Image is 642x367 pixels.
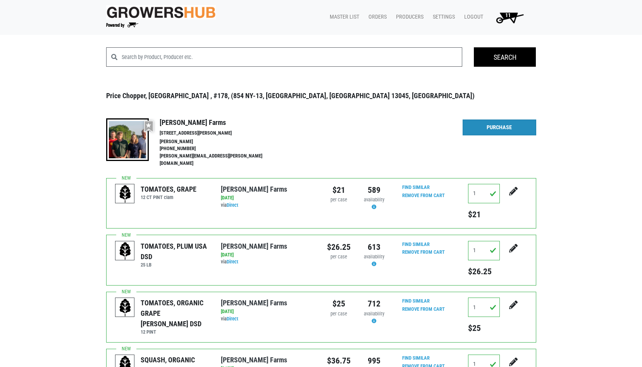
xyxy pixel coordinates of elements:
[492,10,527,25] img: Cart
[221,202,315,209] div: via
[106,5,216,19] img: original-fc7597fdc6adbb9d0e2ae620e786d1a2.jpg
[458,10,486,24] a: Logout
[468,298,500,317] input: Qty
[221,258,315,266] div: via
[160,138,279,145] li: [PERSON_NAME]
[402,184,430,190] a: Find Similar
[327,253,351,261] div: per case
[221,185,287,193] a: [PERSON_NAME] Farms
[141,194,196,200] h6: 12 CT PINT clam
[141,184,196,194] div: TOMATOES, GRAPE
[402,298,430,304] a: Find Similar
[486,10,530,25] a: 11
[122,47,463,67] input: Search by Product, Producer etc.
[227,316,238,322] a: Direct
[362,298,386,310] div: 712
[324,10,362,24] a: Master List
[427,10,458,24] a: Settings
[141,262,209,268] h6: 25 LB
[398,248,449,257] input: Remove From Cart
[115,184,135,204] img: placeholder-variety-43d6402dacf2d531de610a020419775a.svg
[327,298,351,310] div: $25
[468,184,500,203] input: Qty
[106,23,138,28] img: Powered by Big Wheelbarrow
[221,315,315,323] div: via
[221,194,315,202] div: [DATE]
[505,12,511,19] span: 11
[468,241,500,260] input: Qty
[468,267,500,277] h5: $26.25
[221,251,315,259] div: [DATE]
[106,92,536,100] h3: Price Chopper, [GEOGRAPHIC_DATA] , #178, (854 NY-13, [GEOGRAPHIC_DATA], [GEOGRAPHIC_DATA] 13045, ...
[221,242,287,250] a: [PERSON_NAME] Farms
[160,145,279,152] li: [PHONE_NUMBER]
[115,241,135,261] img: placeholder-variety-43d6402dacf2d531de610a020419775a.svg
[364,311,384,317] span: availability
[362,241,386,253] div: 613
[474,47,536,67] input: Search
[327,241,351,253] div: $26.25
[398,305,449,314] input: Remove From Cart
[364,254,384,260] span: availability
[221,356,287,364] a: [PERSON_NAME] Farms
[327,355,351,367] div: $36.75
[227,259,238,265] a: Direct
[362,355,386,367] div: 995
[362,184,386,196] div: 589
[327,310,351,318] div: per case
[468,323,500,333] h5: $25
[141,298,209,329] div: TOMATOES, ORGANIC GRAPE [PERSON_NAME] DSD
[402,241,430,247] a: Find Similar
[106,118,149,161] img: thumbnail-8a08f3346781c529aa742b86dead986c.jpg
[221,308,315,315] div: [DATE]
[402,355,430,361] a: Find Similar
[327,184,351,196] div: $21
[468,209,500,220] h5: $21
[160,118,279,127] h4: [PERSON_NAME] Farms
[141,329,209,335] h6: 12 PINT
[463,119,536,136] a: Purchase
[327,196,351,204] div: per case
[227,202,238,208] a: Direct
[221,299,287,307] a: [PERSON_NAME] Farms
[141,241,209,262] div: TOMATOES, PLUM USA DSD
[362,10,390,24] a: Orders
[364,197,384,203] span: availability
[115,298,135,317] img: placeholder-variety-43d6402dacf2d531de610a020419775a.svg
[390,10,427,24] a: Producers
[398,191,449,200] input: Remove From Cart
[160,152,279,167] li: [PERSON_NAME][EMAIL_ADDRESS][PERSON_NAME][DOMAIN_NAME]
[160,130,279,137] li: [STREET_ADDRESS][PERSON_NAME]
